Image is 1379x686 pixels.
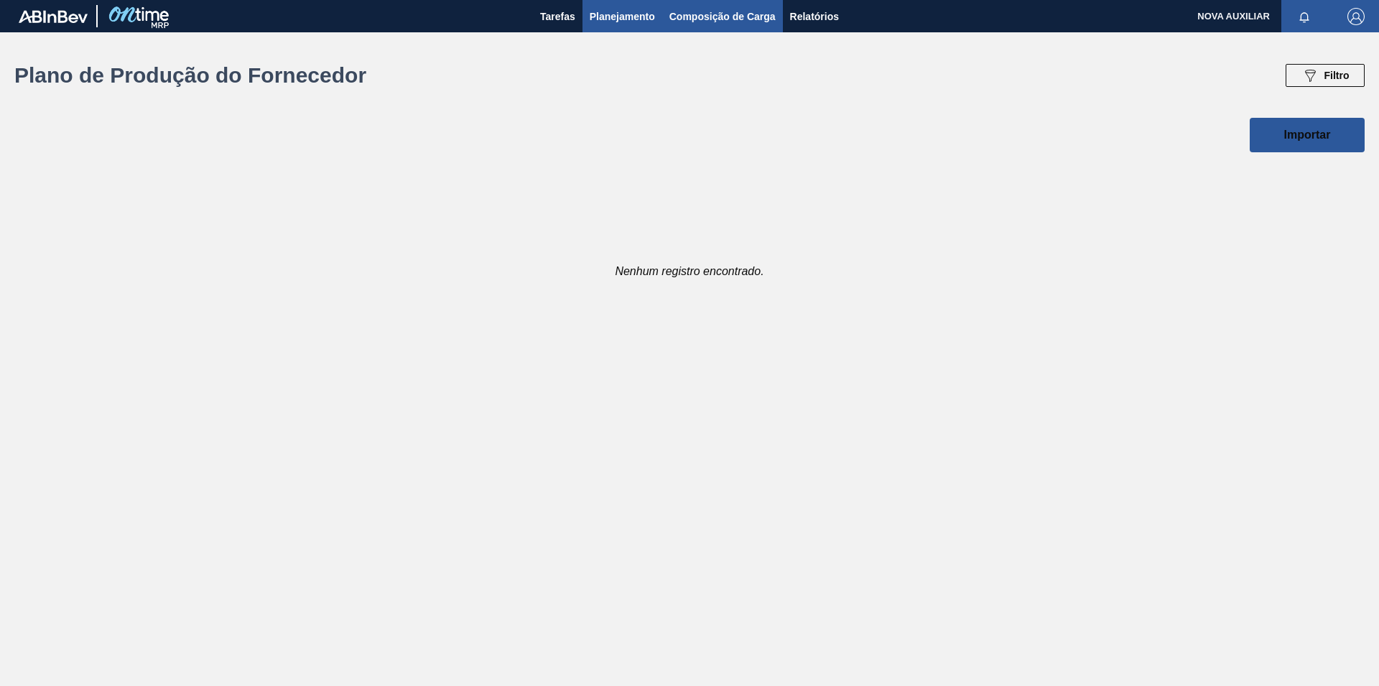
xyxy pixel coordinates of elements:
span: Planejamento [590,8,655,25]
img: TNhmsLtSVTkK8tSr43FrP2fwEKptu5GPRR3wAAAABJRU5ErkJggg== [19,10,88,23]
h1: Plano de Produção do Fornecedor [14,67,381,83]
span: Relatórios [790,8,839,25]
button: Filtro [1286,64,1365,87]
button: Notificações [1281,6,1327,27]
span: Filtro [1324,70,1350,81]
clb-button: Importar [1250,118,1365,152]
span: Tarefas [540,8,575,25]
span: Composição de Carga [669,8,776,25]
img: Logout [1347,8,1365,25]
